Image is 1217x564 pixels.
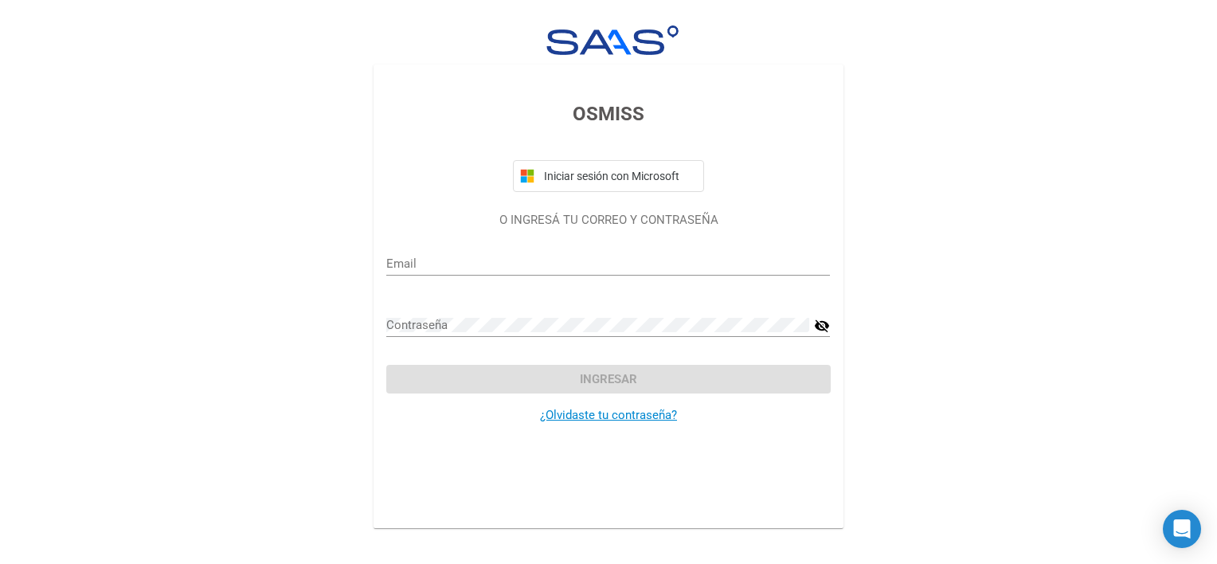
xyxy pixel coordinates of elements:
[814,316,830,335] mat-icon: visibility_off
[541,170,697,182] span: Iniciar sesión con Microsoft
[540,408,677,422] a: ¿Olvidaste tu contraseña?
[386,211,830,229] p: O INGRESÁ TU CORREO Y CONTRASEÑA
[386,365,830,394] button: Ingresar
[386,100,830,128] h3: OSMISS
[1163,510,1201,548] div: Open Intercom Messenger
[580,372,637,386] span: Ingresar
[513,160,704,192] button: Iniciar sesión con Microsoft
